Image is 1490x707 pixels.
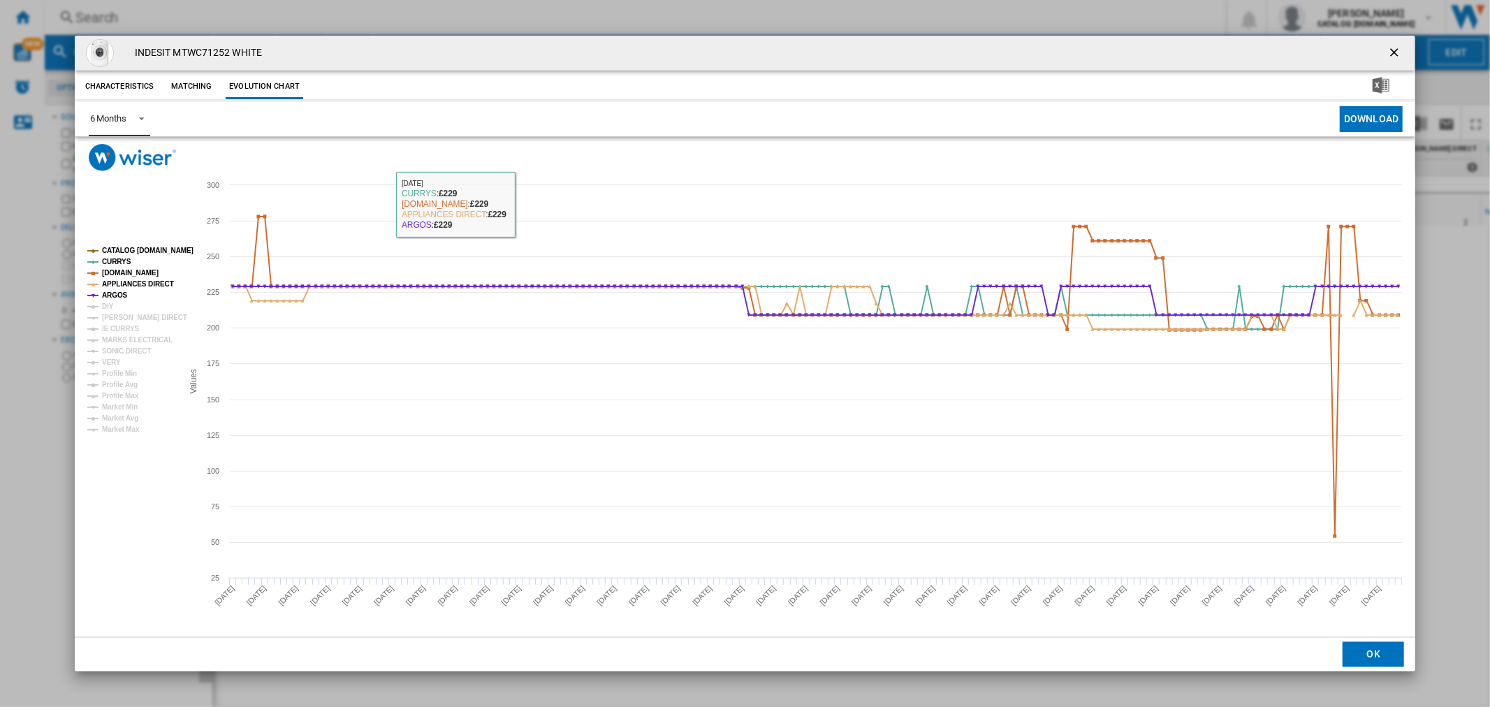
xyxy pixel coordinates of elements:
button: OK [1343,642,1404,667]
tspan: Market Max [102,425,140,433]
tspan: [DATE] [882,584,905,607]
tspan: 225 [207,288,219,296]
tspan: [DATE] [786,584,809,607]
tspan: Market Min [102,403,138,411]
tspan: [DATE] [850,584,873,607]
tspan: VERY [102,358,121,366]
tspan: [DATE] [563,584,586,607]
tspan: [DATE] [404,584,427,607]
tspan: [DATE] [1232,584,1255,607]
tspan: IE CURRYS [102,325,140,333]
button: Download in Excel [1350,74,1412,99]
tspan: [DATE] [372,584,395,607]
img: excel-24x24.png [1373,77,1389,94]
tspan: [DATE] [467,584,490,607]
tspan: [DATE] [595,584,618,607]
tspan: [DATE] [914,584,937,607]
img: logo_wiser_300x94.png [89,144,176,171]
tspan: 275 [207,217,219,225]
tspan: Profile Max [102,392,139,400]
button: Download [1340,106,1403,132]
tspan: ARGOS [102,291,128,299]
tspan: [DATE] [308,584,331,607]
tspan: [DATE] [1200,584,1223,607]
tspan: [DATE] [1169,584,1192,607]
tspan: [DATE] [277,584,300,607]
tspan: [DATE] [691,584,714,607]
tspan: 100 [207,467,219,475]
tspan: [DATE] [1264,584,1287,607]
button: Matching [161,74,222,99]
tspan: CATALOG [DOMAIN_NAME] [102,247,193,254]
tspan: 175 [207,359,219,367]
tspan: 250 [207,252,219,261]
tspan: [PERSON_NAME] DIRECT [102,314,187,321]
tspan: [DATE] [1359,584,1382,607]
tspan: 300 [207,181,219,189]
tspan: [DATE] [499,584,523,607]
tspan: 50 [211,538,219,546]
tspan: 25 [211,574,219,582]
tspan: [DATE] [1328,584,1351,607]
button: Characteristics [82,74,158,99]
tspan: 75 [211,502,219,511]
tspan: [DATE] [1104,584,1127,607]
tspan: [DATE] [1137,584,1160,607]
tspan: Profile Avg [102,381,138,388]
tspan: [DATE] [945,584,968,607]
tspan: DIY [102,303,114,310]
tspan: MARKS ELECTRICAL [102,336,173,344]
tspan: [DATE] [436,584,459,607]
tspan: Values [188,369,198,393]
tspan: CURRYS [102,258,131,265]
tspan: [DOMAIN_NAME] [102,269,159,277]
tspan: 125 [207,431,219,439]
tspan: [DATE] [1041,584,1064,607]
tspan: [DATE] [818,584,841,607]
tspan: 200 [207,323,219,332]
tspan: [DATE] [754,584,777,607]
button: getI18NText('BUTTONS.CLOSE_DIALOG') [1382,39,1410,67]
div: 6 Months [90,113,126,124]
tspan: 150 [207,395,219,404]
button: Evolution chart [226,74,303,99]
img: 10265069 [86,39,114,67]
md-dialog: Product popup [75,36,1416,672]
tspan: [DATE] [213,584,236,607]
tspan: [DATE] [532,584,555,607]
tspan: [DATE] [244,584,268,607]
h4: INDESIT MTWC71252 WHITE [128,46,262,60]
tspan: [DATE] [659,584,682,607]
ng-md-icon: getI18NText('BUTTONS.CLOSE_DIALOG') [1387,45,1404,62]
tspan: APPLIANCES DIRECT [102,280,174,288]
tspan: SONIC DIRECT [102,347,151,355]
tspan: [DATE] [1009,584,1032,607]
tspan: Market Avg [102,414,138,422]
tspan: [DATE] [722,584,745,607]
tspan: Profile Min [102,370,137,377]
tspan: [DATE] [1296,584,1319,607]
tspan: [DATE] [627,584,650,607]
tspan: [DATE] [977,584,1000,607]
tspan: [DATE] [1073,584,1096,607]
tspan: [DATE] [340,584,363,607]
